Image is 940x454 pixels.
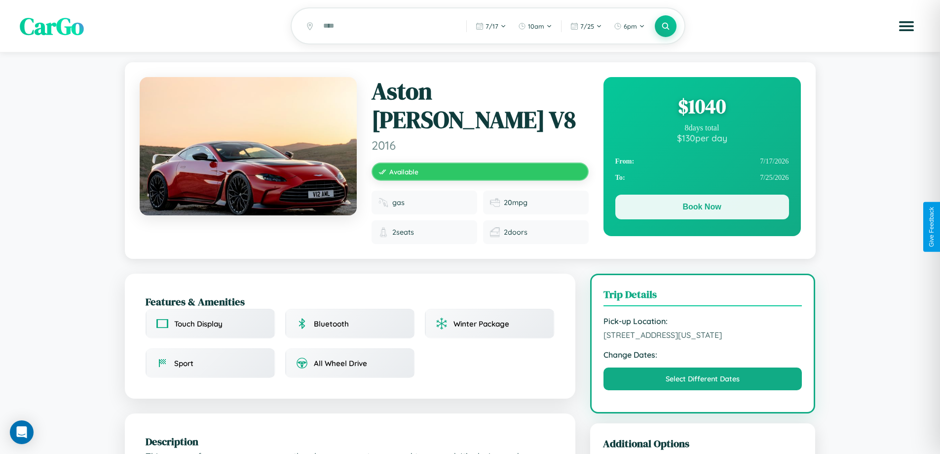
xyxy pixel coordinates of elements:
[20,10,84,42] span: CarGo
[615,169,789,186] div: 7 / 25 / 2026
[615,195,789,219] button: Book Now
[486,22,498,30] span: 7 / 17
[893,12,920,40] button: Open menu
[392,198,405,207] span: gas
[565,18,607,34] button: 7/25
[504,198,527,207] span: 20 mpg
[580,22,594,30] span: 7 / 25
[372,77,589,134] h1: Aston [PERSON_NAME] V8
[504,228,527,237] span: 2 doors
[928,207,935,247] div: Give Feedback
[174,359,193,368] span: Sport
[603,287,802,306] h3: Trip Details
[378,227,388,237] img: Seats
[372,138,589,153] span: 2016
[528,22,544,30] span: 10am
[471,18,511,34] button: 7/17
[490,227,500,237] img: Doors
[146,434,555,449] h2: Description
[615,124,789,132] div: 8 days total
[624,22,637,30] span: 6pm
[513,18,557,34] button: 10am
[10,420,34,444] div: Open Intercom Messenger
[378,198,388,207] img: Fuel type
[146,294,555,309] h2: Features & Amenities
[615,153,789,169] div: 7 / 17 / 2026
[490,198,500,207] img: Fuel efficiency
[615,132,789,143] div: $ 130 per day
[392,228,414,237] span: 2 seats
[615,173,625,182] strong: To:
[615,157,635,165] strong: From:
[453,319,509,329] span: Winter Package
[603,436,803,451] h3: Additional Options
[174,319,223,329] span: Touch Display
[609,18,650,34] button: 6pm
[603,350,802,360] strong: Change Dates:
[603,316,802,326] strong: Pick-up Location:
[603,368,802,390] button: Select Different Dates
[389,167,418,176] span: Available
[140,77,357,215] img: Aston Martin V8 2016
[603,330,802,340] span: [STREET_ADDRESS][US_STATE]
[314,319,349,329] span: Bluetooth
[314,359,367,368] span: All Wheel Drive
[615,93,789,120] div: $ 1040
